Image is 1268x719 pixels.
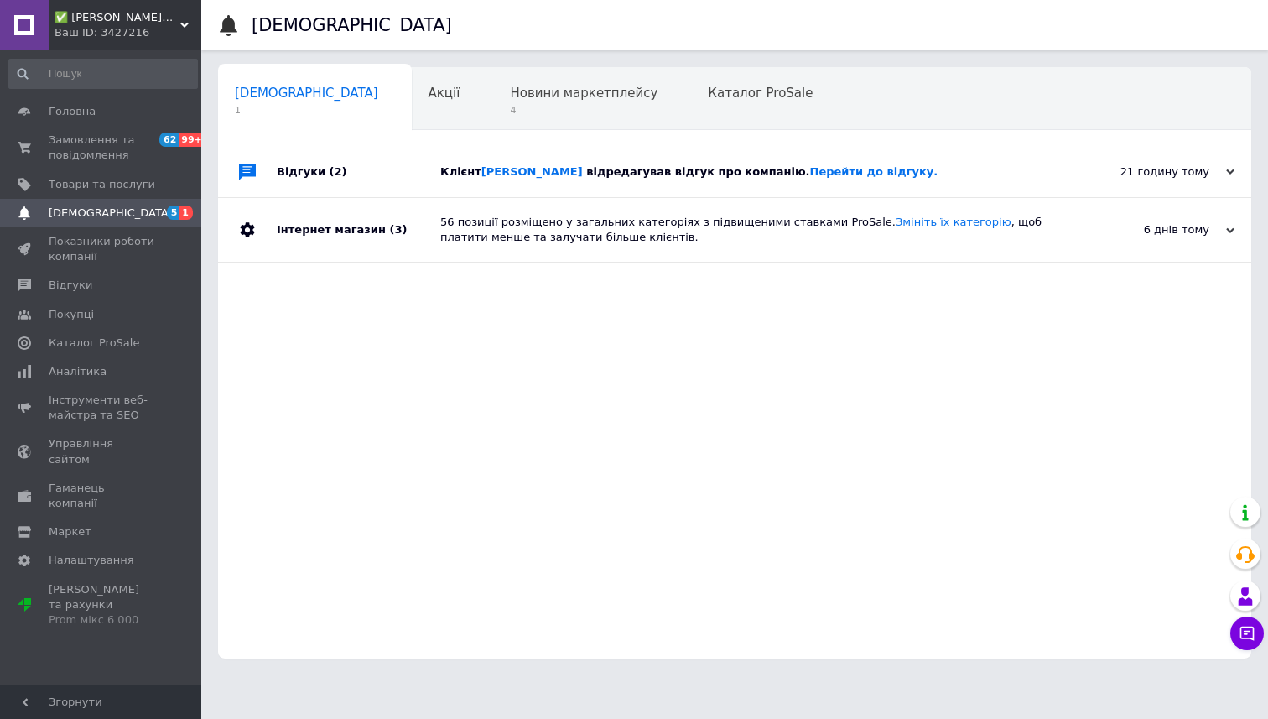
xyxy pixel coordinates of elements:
[49,612,155,628] div: Prom мікс 6 000
[55,25,201,40] div: Ваш ID: 3427216
[440,215,1067,245] div: 56 позиції розміщено у загальних категоріях з підвищеними ставками ProSale. , щоб платити менше т...
[1067,222,1234,237] div: 6 днів тому
[510,104,657,117] span: 4
[179,133,206,147] span: 99+
[586,165,938,178] span: відредагував відгук про компанію.
[252,15,452,35] h1: [DEMOGRAPHIC_DATA]
[49,336,139,351] span: Каталог ProSale
[159,133,179,147] span: 62
[49,234,155,264] span: Показники роботи компанії
[49,307,94,322] span: Покупці
[708,86,813,101] span: Каталог ProSale
[235,86,378,101] span: [DEMOGRAPHIC_DATA]
[330,165,347,178] span: (2)
[55,10,180,25] span: ✅ KLICK⚡️STORE - європейська якість за доступною ціною
[49,481,155,511] span: Гаманець компанії
[49,177,155,192] span: Товари та послуги
[277,198,440,262] div: Інтернет магазин
[277,147,440,197] div: Відгуки
[235,104,378,117] span: 1
[49,133,155,163] span: Замовлення та повідомлення
[1067,164,1234,180] div: 21 годину тому
[510,86,657,101] span: Новини маркетплейсу
[896,216,1011,228] a: Змініть їх категорію
[8,59,198,89] input: Пошук
[49,553,134,568] span: Налаштування
[810,165,938,178] a: Перейти до відгуку.
[167,206,180,220] span: 5
[481,165,583,178] a: [PERSON_NAME]
[49,524,91,539] span: Маркет
[389,223,407,236] span: (3)
[49,393,155,423] span: Інструменти веб-майстра та SEO
[49,278,92,293] span: Відгуки
[179,206,193,220] span: 1
[440,165,938,178] span: Клієнт
[49,582,155,628] span: [PERSON_NAME] та рахунки
[49,206,173,221] span: [DEMOGRAPHIC_DATA]
[429,86,460,101] span: Акції
[49,104,96,119] span: Головна
[49,364,107,379] span: Аналітика
[1230,617,1264,650] button: Чат з покупцем
[49,436,155,466] span: Управління сайтом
